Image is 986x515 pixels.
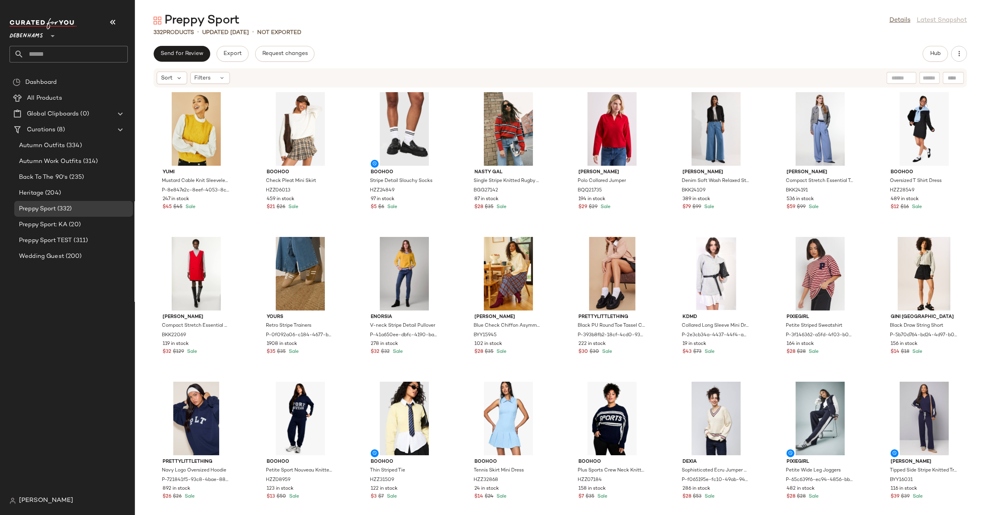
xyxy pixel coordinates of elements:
span: (0) [79,110,89,119]
span: Sale [807,494,819,499]
span: (204) [44,189,61,198]
span: Tennis Skirt Mini Dress [474,467,524,474]
span: Export [223,51,242,57]
img: m5063589053091_dark%20navy_xl [780,382,860,455]
span: 194 in stock [578,196,605,203]
span: BGG27142 [474,187,499,194]
img: svg%3e [9,498,16,504]
span: Sale [386,204,397,210]
span: Sale [910,204,922,210]
span: Sale [596,494,607,499]
span: $29 [578,204,587,211]
span: [PERSON_NAME] [787,169,854,176]
span: [PERSON_NAME] [578,169,646,176]
span: (20) [67,220,81,229]
span: $39 [891,493,899,500]
img: svg%3e [154,17,161,25]
span: Sort [161,74,173,82]
img: m5063589121066_red_xl [780,237,860,311]
span: $53 [693,493,702,500]
span: boohoo [891,169,958,176]
span: Enorsia [371,314,438,321]
span: $26 [173,493,182,500]
span: 536 in stock [787,196,814,203]
span: Petite Sport Nouveau Knitted Zip Neck Oversized Jumper And Cuffed Jogger Set [266,467,333,474]
span: 332 [154,30,163,36]
span: KDMD [683,314,750,321]
img: bkk24191_pale%20blue_xl [780,92,860,166]
span: $18 [901,348,909,356]
span: P-5b70d764-bd24-4d97-b002-6ca714f26e1c [890,332,957,339]
span: P-0f092a06-c184-4677-bc82-b46ca4d64203 [266,332,333,339]
span: $7 [578,493,584,500]
span: Wedding Guest [19,252,64,261]
span: $29 [589,204,597,211]
span: Sale [495,494,507,499]
span: Sale [807,349,819,354]
span: 489 in stock [891,196,919,203]
span: Denim Soft Wash Relaxed Straight Leg [PERSON_NAME] [682,178,749,185]
span: Sale [703,494,715,499]
span: BKK24109 [682,187,705,194]
span: Check Pleat Mini Skirt [266,178,316,185]
img: m5059368201197_grey_xl [676,237,756,311]
img: byy15945_blue_xl [468,237,548,311]
span: P-41a650ee-dbfc-4190-baa9-b9c55d9289f5 [370,332,437,339]
span: $28 [475,204,484,211]
span: [PERSON_NAME] [19,496,73,506]
span: Hub [930,51,941,57]
button: Export [216,46,248,62]
span: Sale [288,494,299,499]
span: (311) [72,236,88,245]
span: $129 [173,348,184,356]
span: $35 [267,348,275,356]
span: Petite Wide Leg Joggers [786,467,841,474]
img: hzz31509_navy_xl [364,382,444,455]
span: Sale [703,204,714,210]
span: $28 [797,348,806,356]
span: • [197,28,199,37]
span: 24 in stock [475,485,499,492]
span: HZZ31509 [370,477,394,484]
span: 97 in stock [371,196,394,203]
span: $3 [371,493,377,500]
span: Sale [287,204,298,210]
span: $99 [692,204,701,211]
img: bgg27142_red_xl [468,92,548,166]
span: $24 [485,493,494,500]
span: Sale [495,349,507,354]
span: Request changes [262,51,308,57]
span: 389 in stock [683,196,710,203]
span: $7 [378,493,384,500]
span: Sale [385,494,397,499]
span: boohoo [371,169,438,176]
div: Products [154,28,194,37]
span: PrettyLittleThing [578,314,646,321]
span: Single Stripe Knitted Rugby Top [474,178,541,185]
span: $21 [267,204,275,211]
span: 116 in stock [891,485,917,492]
span: 87 in stock [475,196,499,203]
span: $28 [683,493,691,500]
span: P-f065195e-fc10-49ab-94fc-fb3387b2e190 [682,477,749,484]
span: Global Clipboards [27,110,79,119]
div: Preppy Sport [154,13,239,28]
span: $32 [381,348,390,356]
span: $43 [683,348,692,356]
img: bqq21735_red_xl [572,92,652,166]
span: Yumi [163,169,230,176]
span: Back To The 90's [19,173,68,182]
span: Thin Striped Tie [370,467,405,474]
span: $26 [163,493,171,500]
span: $5 [371,204,377,211]
span: HZZ28549 [890,187,914,194]
span: Navy Logo Oversized Hoodie [162,467,226,474]
span: Sale [601,349,612,354]
span: Sale [183,494,195,499]
span: $45 [163,204,172,211]
span: BQQ21735 [578,187,602,194]
span: 123 in stock [267,485,294,492]
img: bkk22069_red_xl [156,237,236,311]
img: hzz07184_navy_xl [572,382,652,455]
span: 247 in stock [163,196,189,203]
